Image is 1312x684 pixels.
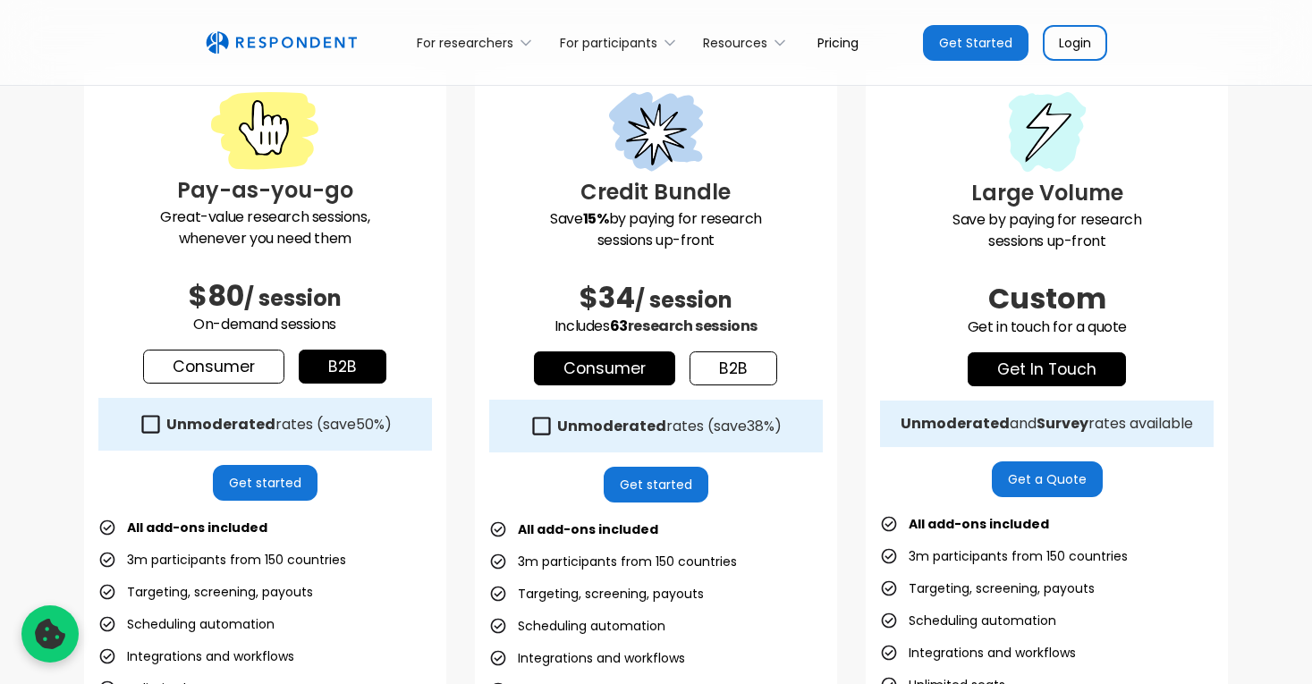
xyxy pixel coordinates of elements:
[628,316,758,336] span: research sessions
[206,31,357,55] a: home
[992,461,1103,497] a: Get a Quote
[560,34,657,52] div: For participants
[580,277,635,317] span: $34
[923,25,1028,61] a: Get Started
[98,547,346,572] li: 3m participants from 150 countries
[703,34,767,52] div: Resources
[98,207,432,249] p: Great-value research sessions, whenever you need them
[880,177,1214,209] h3: Large Volume
[880,209,1214,252] p: Save by paying for research sessions up-front
[968,352,1126,386] a: get in touch
[880,576,1095,601] li: Targeting, screening, payouts
[557,416,666,436] strong: Unmoderated
[299,350,386,384] a: b2b
[417,34,513,52] div: For researchers
[143,350,284,384] a: Consumer
[98,579,313,604] li: Targeting, screening, payouts
[880,608,1056,633] li: Scheduling automation
[489,176,823,208] h3: Credit Bundle
[489,549,737,574] li: 3m participants from 150 countries
[988,278,1106,318] span: Custom
[549,21,692,63] div: For participants
[693,21,803,63] div: Resources
[901,415,1193,433] div: and rates available
[127,519,267,536] strong: All add-ons included
[489,646,685,671] li: Integrations and workflows
[407,21,549,63] div: For researchers
[489,316,823,337] p: Includes
[610,316,628,336] span: 63
[534,351,675,385] a: Consumer
[635,285,732,315] span: / session
[747,416,775,436] span: 38%
[189,275,244,316] span: $80
[1037,413,1088,434] strong: Survey
[206,31,357,55] img: Untitled UI logotext
[1043,25,1107,61] a: Login
[98,174,432,207] h3: Pay-as-you-go
[489,613,665,638] li: Scheduling automation
[518,520,658,538] strong: All add-ons included
[909,515,1049,533] strong: All add-ons included
[356,414,385,435] span: 50%
[244,283,342,313] span: / session
[166,416,392,434] div: rates (save )
[166,414,275,435] strong: Unmoderated
[489,581,704,606] li: Targeting, screening, payouts
[880,640,1076,665] li: Integrations and workflows
[880,317,1214,338] p: Get in touch for a quote
[583,208,609,229] strong: 15%
[803,21,873,63] a: Pricing
[98,314,432,335] p: On-demand sessions
[98,644,294,669] li: Integrations and workflows
[901,413,1010,434] strong: Unmoderated
[604,467,708,502] a: Get started
[98,612,275,637] li: Scheduling automation
[557,418,782,435] div: rates (save )
[690,351,777,385] a: b2b
[489,208,823,251] p: Save by paying for research sessions up-front
[213,465,317,501] a: Get started
[880,544,1128,569] li: 3m participants from 150 countries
